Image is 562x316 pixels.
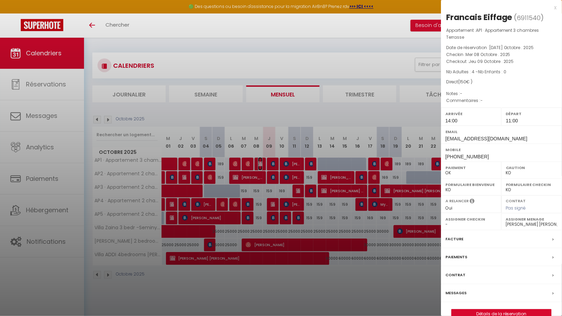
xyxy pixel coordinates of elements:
span: - [480,97,483,103]
span: Jeu 09 Octobre . 2025 [469,58,514,64]
p: Notes : [446,90,557,97]
div: x [441,3,557,12]
span: Nb Enfants : 0 [478,69,506,75]
span: [DATE] Octobre . 2025 [489,45,534,50]
p: Appartement : [446,27,557,41]
span: 14:00 [445,118,458,123]
p: Commentaires : [446,97,557,104]
label: Formulaire Bienvenue [445,181,497,188]
label: Mobile [445,146,558,153]
span: 150 [460,79,466,85]
span: - [460,91,462,96]
span: Pas signé [506,205,526,211]
span: ( € ) [458,79,472,85]
p: Date de réservation : [446,44,557,51]
p: Checkout : [446,58,557,65]
div: Direct [446,79,557,85]
label: Départ [506,110,558,117]
label: Paiements [445,253,467,261]
span: 11:00 [506,118,518,123]
span: AP1 · Appartement 3 chambres Terrasse [446,27,539,40]
p: Checkin : [446,51,557,58]
label: A relancer [445,198,469,204]
span: [PHONE_NUMBER] [445,154,489,159]
span: 6911540 [517,13,541,22]
label: Formulaire Checkin [506,181,558,188]
div: Francais Eiffage [446,12,513,23]
i: Sélectionner OUI si vous souhaiter envoyer les séquences de messages post-checkout [470,198,475,206]
label: Arrivée [445,110,497,117]
label: Facture [445,235,463,243]
label: Email [445,128,558,135]
label: Assigner Menage [506,216,558,223]
span: Mer 08 Octobre . 2025 [466,52,510,57]
span: [EMAIL_ADDRESS][DOMAIN_NAME] [445,136,527,141]
label: Caution [506,164,558,171]
label: Messages [445,289,467,297]
label: Paiement [445,164,497,171]
span: Nb Adultes : 4 - [446,69,506,75]
label: Assigner Checkin [445,216,497,223]
span: ( ) [514,13,544,22]
label: Contrat [445,271,466,279]
label: Contrat [506,198,526,203]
